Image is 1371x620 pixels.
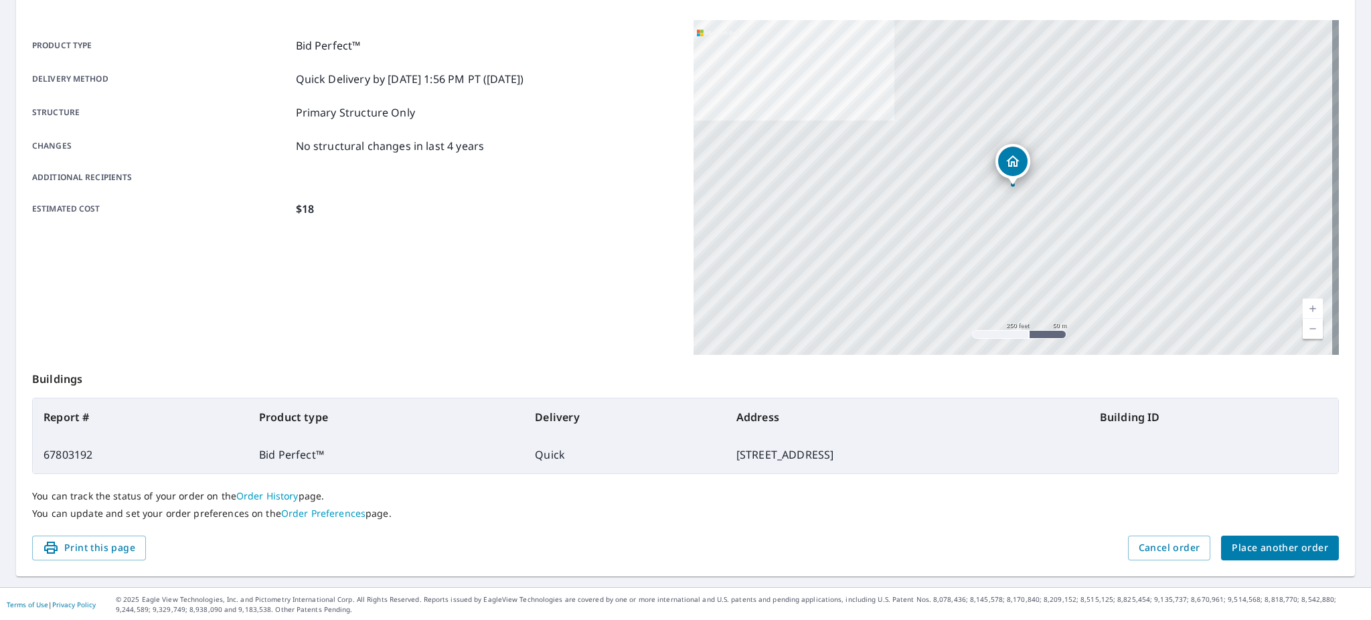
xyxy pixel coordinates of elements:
[1221,536,1339,560] button: Place another order
[32,104,291,121] p: Structure
[995,144,1030,185] div: Dropped pin, building 1, Residential property, 406 Front St Greensboro, PA 15338
[32,71,291,87] p: Delivery method
[7,600,48,609] a: Terms of Use
[32,490,1339,502] p: You can track the status of your order on the page.
[1303,319,1323,339] a: Current Level 17, Zoom Out
[296,104,415,121] p: Primary Structure Only
[296,37,361,54] p: Bid Perfect™
[1232,540,1328,556] span: Place another order
[296,71,524,87] p: Quick Delivery by [DATE] 1:56 PM PT ([DATE])
[726,436,1089,473] td: [STREET_ADDRESS]
[43,540,135,556] span: Print this page
[1139,540,1200,556] span: Cancel order
[1303,299,1323,319] a: Current Level 17, Zoom In
[296,201,314,217] p: $18
[32,138,291,154] p: Changes
[7,601,96,609] p: |
[281,507,366,520] a: Order Preferences
[296,138,485,154] p: No structural changes in last 4 years
[32,508,1339,520] p: You can update and set your order preferences on the page.
[524,436,725,473] td: Quick
[1128,536,1211,560] button: Cancel order
[236,489,299,502] a: Order History
[33,436,248,473] td: 67803192
[32,171,291,183] p: Additional recipients
[52,600,96,609] a: Privacy Policy
[32,355,1339,398] p: Buildings
[524,398,725,436] th: Delivery
[726,398,1089,436] th: Address
[1089,398,1338,436] th: Building ID
[32,201,291,217] p: Estimated cost
[32,536,146,560] button: Print this page
[116,595,1364,615] p: © 2025 Eagle View Technologies, Inc. and Pictometry International Corp. All Rights Reserved. Repo...
[32,37,291,54] p: Product type
[248,398,525,436] th: Product type
[33,398,248,436] th: Report #
[248,436,525,473] td: Bid Perfect™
